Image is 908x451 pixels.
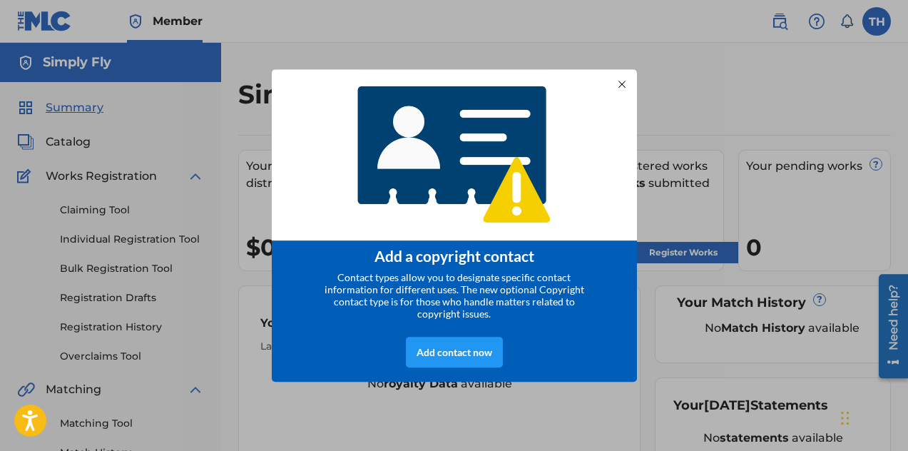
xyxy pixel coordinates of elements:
span: Contact types allow you to designate specific contact information for different uses. The new opt... [325,271,584,320]
div: Open Resource Center [11,5,40,109]
div: Need help? [16,16,35,81]
img: 4768233920565408.png [348,76,561,233]
div: Add contact now [406,337,503,368]
div: Add a copyright contact [290,247,619,265]
div: entering modal [272,69,637,382]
